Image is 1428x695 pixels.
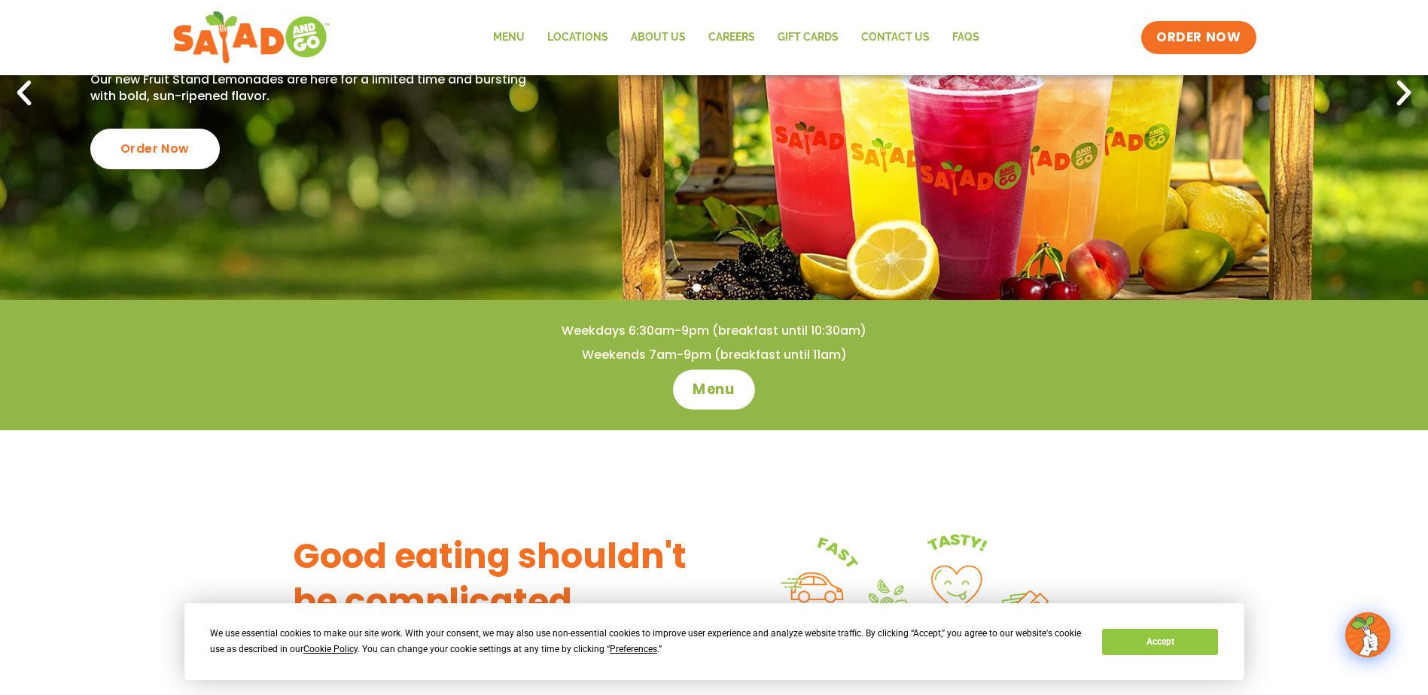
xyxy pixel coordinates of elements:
span: Menu [693,380,735,399]
a: FAQs [941,20,991,55]
div: Next slide [1387,77,1420,110]
a: Locations [536,20,620,55]
a: Menu [673,369,755,409]
span: ORDER NOW [1156,29,1241,47]
h4: Weekdays 6:30am-9pm (breakfast until 10:30am) [30,323,1398,339]
div: Cookie Consent Prompt [184,603,1244,680]
p: Our new Fruit Stand Lemonades are here for a limited time and bursting with bold, sun-ripened fla... [90,71,531,105]
div: Order Now [90,129,220,169]
a: ORDER NOW [1141,21,1256,54]
a: Contact Us [850,20,941,55]
img: new-SAG-logo-768×292 [172,8,331,68]
nav: Menu [482,20,991,55]
h4: Weekends 7am-9pm (breakfast until 11am) [30,347,1398,363]
div: Previous slide [8,77,41,110]
a: GIFT CARDS [766,20,850,55]
a: Menu [482,20,536,55]
span: Go to slide 1 [693,284,701,292]
a: Careers [697,20,766,55]
span: Go to slide 2 [710,284,718,292]
img: wpChatIcon [1347,614,1389,656]
span: Preferences [610,644,657,654]
span: Go to slide 3 [727,284,735,292]
div: We use essential cookies to make our site work. With your consent, we may also use non-essential ... [210,626,1084,657]
span: Cookie Policy [303,644,358,654]
button: Accept [1102,629,1218,655]
h3: Good eating shouldn't be complicated. [293,534,714,624]
a: About Us [620,20,697,55]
